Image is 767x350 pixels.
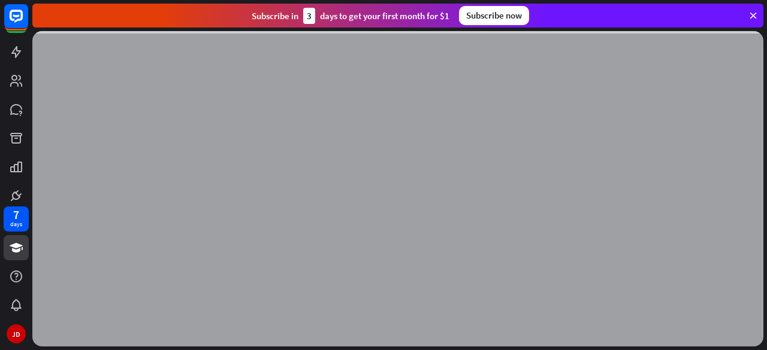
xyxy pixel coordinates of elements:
a: 7 days [4,206,29,232]
div: 7 [13,209,19,220]
div: JD [7,324,26,343]
div: Subscribe now [459,6,529,25]
div: 3 [303,8,315,24]
div: days [10,220,22,229]
div: Subscribe in days to get your first month for $1 [252,8,449,24]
